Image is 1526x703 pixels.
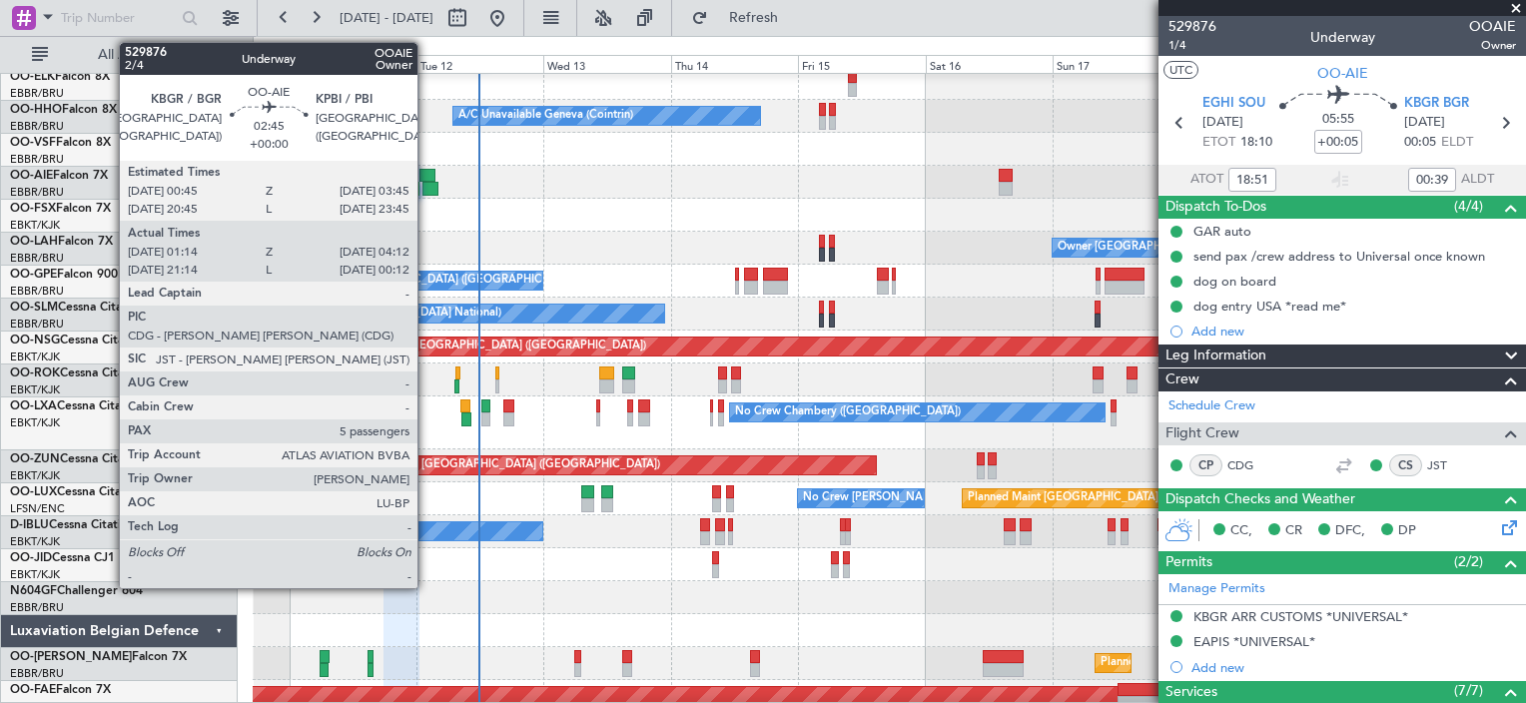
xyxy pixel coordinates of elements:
a: EBKT/KJK [10,567,60,582]
a: OO-ZUNCessna Citation CJ4 [10,453,171,465]
div: Thu 14 [671,55,798,73]
a: EBKT/KJK [10,415,60,430]
div: No Crew Chambery ([GEOGRAPHIC_DATA]) [735,397,961,427]
a: LFSN/ENC [10,501,65,516]
span: (4/4) [1454,196,1483,217]
a: EBBR/BRU [10,284,64,299]
button: Refresh [682,2,802,34]
a: EBKT/KJK [10,350,60,364]
div: Add new [1191,323,1516,340]
a: OO-SLMCessna Citation XLS [10,302,169,314]
div: Owner [GEOGRAPHIC_DATA] ([GEOGRAPHIC_DATA] National) [1058,233,1380,263]
span: OO-ROK [10,367,60,379]
span: Crew [1165,368,1199,391]
div: No Crew [GEOGRAPHIC_DATA] ([GEOGRAPHIC_DATA] National) [295,266,629,296]
div: Planned Maint [GEOGRAPHIC_DATA] ([GEOGRAPHIC_DATA]) [968,483,1282,513]
span: OO-ZUN [10,453,60,465]
span: [DATE] - [DATE] [340,9,433,27]
a: OO-JIDCessna CJ1 525 [10,552,140,564]
span: OO-FSX [10,203,56,215]
input: --:-- [1408,168,1456,192]
span: 1/4 [1168,37,1216,54]
a: OO-FAEFalcon 7X [10,684,111,696]
span: ATOT [1190,170,1223,190]
a: EBKT/KJK [10,534,60,549]
span: DP [1398,521,1416,541]
a: D-IBLUCessna Citation M2 [10,519,157,531]
span: Refresh [712,11,796,25]
span: OOAIE [1469,16,1516,37]
span: ALDT [1461,170,1494,190]
a: OO-FSXFalcon 7X [10,203,111,215]
a: EBBR/BRU [10,86,64,101]
a: EBBR/BRU [10,152,64,167]
span: DFC, [1335,521,1365,541]
span: OO-[PERSON_NAME] [10,651,132,663]
span: ETOT [1202,133,1235,153]
a: OO-GPEFalcon 900EX EASy II [10,269,176,281]
a: CDG [1227,456,1272,474]
div: CP [1189,454,1222,476]
span: OO-JID [10,552,52,564]
span: OO-LUX [10,486,57,498]
span: (2/2) [1454,551,1483,572]
a: OO-HHOFalcon 8X [10,104,117,116]
div: Planned Maint [GEOGRAPHIC_DATA] ([GEOGRAPHIC_DATA]) [332,332,646,361]
a: Schedule Crew [1168,396,1255,416]
div: No Crew [PERSON_NAME] ([PERSON_NAME]) [803,483,1043,513]
a: OO-LUXCessna Citation CJ4 [10,486,168,498]
div: Mon 11 [290,55,416,73]
span: Permits [1165,551,1212,574]
span: OO-AIE [1317,63,1368,84]
span: Leg Information [1165,345,1266,367]
input: --:-- [1228,168,1276,192]
div: Sat 16 [926,55,1053,73]
div: A/C Unavailable Geneva (Cointrin) [458,101,633,131]
a: OO-NSGCessna Citation CJ4 [10,335,171,347]
div: Fri 15 [798,55,925,73]
div: GAR auto [1193,223,1251,240]
span: Flight Crew [1165,422,1239,445]
div: KBGR ARR CUSTOMS *UNIVERSAL* [1193,608,1408,625]
a: EBBR/BRU [10,251,64,266]
span: OO-VSF [10,137,56,149]
span: Dispatch Checks and Weather [1165,488,1355,511]
div: Sun 17 [1053,55,1179,73]
span: Dispatch To-Dos [1165,196,1266,219]
span: CC, [1230,521,1252,541]
span: OO-NSG [10,335,60,347]
a: JST [1427,456,1472,474]
a: OO-LAHFalcon 7X [10,236,113,248]
span: OO-AIE [10,170,53,182]
a: OO-[PERSON_NAME]Falcon 7X [10,651,187,663]
div: Unplanned Maint [GEOGRAPHIC_DATA] ([GEOGRAPHIC_DATA]) [332,450,660,480]
div: send pax /crew address to Universal once known [1193,248,1485,265]
span: OO-LXA [10,400,57,412]
span: OO-SLM [10,302,58,314]
span: D-IBLU [10,519,49,531]
div: Planned Maint [GEOGRAPHIC_DATA] ([GEOGRAPHIC_DATA] National) [1101,648,1462,678]
a: Manage Permits [1168,579,1265,599]
span: N604GF [10,585,57,597]
span: CR [1285,521,1302,541]
button: All Aircraft [22,39,217,71]
span: OO-GPE [10,269,57,281]
div: Wed 13 [543,55,670,73]
span: (7/7) [1454,680,1483,701]
button: UTC [1163,61,1198,79]
span: OO-LAH [10,236,58,248]
span: OO-FAE [10,684,56,696]
span: Owner [1469,37,1516,54]
a: OO-ROKCessna Citation CJ4 [10,367,171,379]
span: 05:55 [1322,110,1354,130]
span: OO-HHO [10,104,62,116]
div: CS [1389,454,1422,476]
span: EGHI SOU [1202,94,1265,114]
span: OO-ELK [10,71,55,83]
div: dog entry USA *read me* [1193,298,1346,315]
a: EBKT/KJK [10,468,60,483]
a: EBBR/BRU [10,666,64,681]
a: OO-ELKFalcon 8X [10,71,110,83]
a: EBKT/KJK [10,382,60,397]
div: Underway [1310,27,1375,48]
